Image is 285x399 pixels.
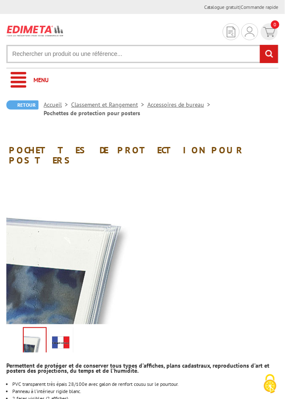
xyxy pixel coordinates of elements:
a: devis rapide 0 [260,23,279,40]
img: pp7510_pochettes_de_protection_pour_posters_75x100cm.jpg [24,328,46,355]
img: Cookies (fenêtre modale) [260,374,281,395]
span: 0 [271,20,279,29]
span: Menu [33,76,49,84]
a: Menu [6,69,279,92]
li: Pochettes de protection pour posters [44,109,140,117]
a: Accessoires de bureau [147,101,213,108]
strong: Permettent de protéger et de conserver tous types d'affiches, plans cadastraux, reproductions d'a... [6,362,270,375]
button: Cookies (fenêtre modale) [255,370,285,399]
input: rechercher [260,45,278,63]
div: | [204,3,279,11]
input: Rechercher un produit ou une référence... [6,45,279,63]
img: devis rapide [245,27,255,37]
a: Classement et Rangement [71,101,147,108]
img: devis rapide [263,27,276,37]
img: devis rapide [227,27,235,37]
a: Commande rapide [241,4,279,10]
li: Panneau à l’intérieur rigide blanc. [12,389,279,394]
img: edimeta_produit_fabrique_en_france.jpg [51,329,71,355]
img: Edimeta [6,22,64,39]
a: Catalogue gratuit [204,4,240,10]
a: Retour [6,100,39,110]
a: Accueil [44,101,71,108]
li: PVC transparent très épais 28/100e avec galon de renfort cousu sur le pourtour. [12,382,279,387]
img: pp7510_pochettes_de_protection_pour_posters_75x100cm.jpg [6,170,161,324]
